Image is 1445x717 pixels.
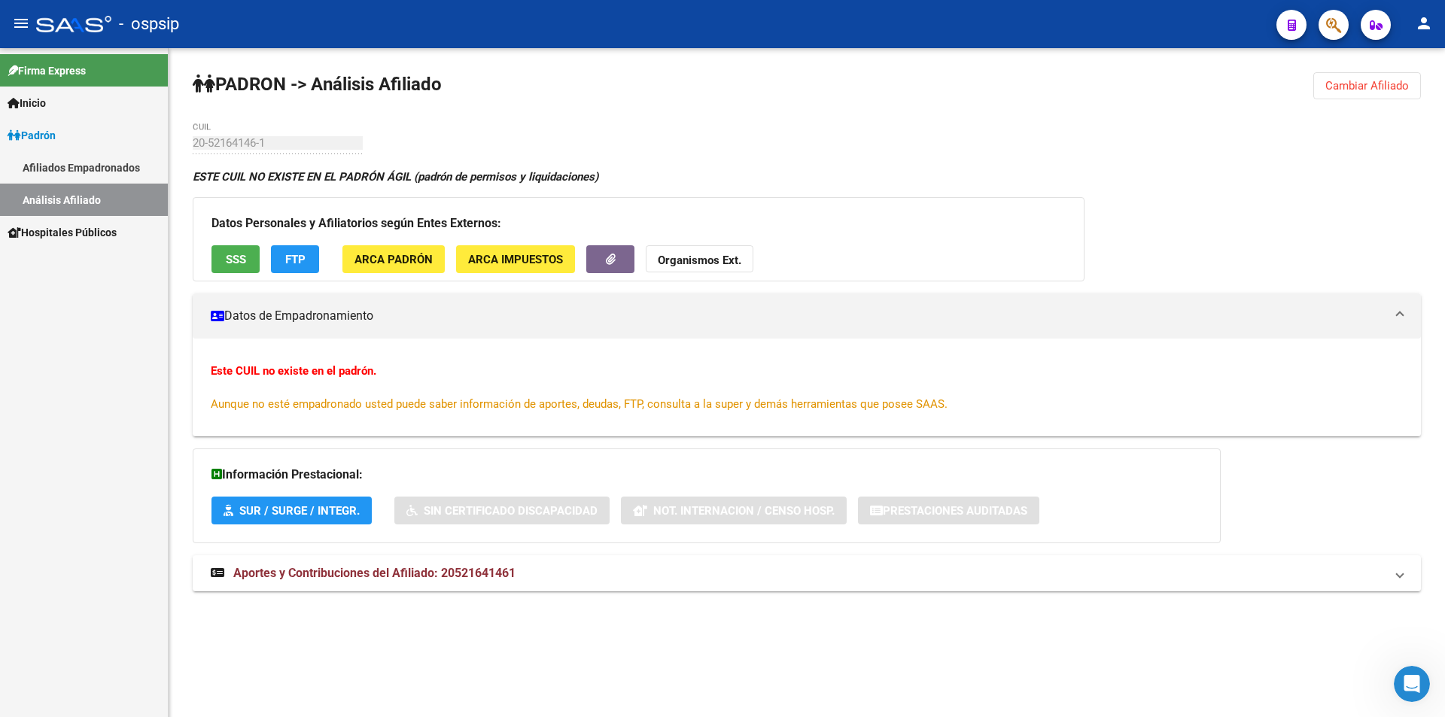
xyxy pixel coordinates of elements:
mat-expansion-panel-header: Aportes y Contribuciones del Afiliado: 20521641461 [193,555,1421,591]
span: Hospitales Públicos [8,224,117,241]
span: SUR / SURGE / INTEGR. [239,504,360,518]
iframe: Intercom live chat [1394,666,1430,702]
span: Not. Internacion / Censo Hosp. [653,504,835,518]
mat-expansion-panel-header: Datos de Empadronamiento [193,293,1421,339]
span: ARCA Padrón [354,253,433,266]
span: Prestaciones Auditadas [883,504,1027,518]
span: FTP [285,253,306,266]
mat-icon: menu [12,14,30,32]
strong: PADRON -> Análisis Afiliado [193,74,442,95]
button: Prestaciones Auditadas [858,497,1039,524]
span: ARCA Impuestos [468,253,563,266]
span: Aportes y Contribuciones del Afiliado: 20521641461 [233,566,516,580]
button: SSS [211,245,260,273]
strong: Este CUIL no existe en el padrón. [211,364,376,378]
h3: Información Prestacional: [211,464,1202,485]
button: ARCA Padrón [342,245,445,273]
strong: Organismos Ext. [658,254,741,267]
button: Organismos Ext. [646,245,753,273]
mat-panel-title: Datos de Empadronamiento [211,308,1385,324]
h3: Datos Personales y Afiliatorios según Entes Externos: [211,213,1066,234]
span: Inicio [8,95,46,111]
button: Cambiar Afiliado [1313,72,1421,99]
span: Cambiar Afiliado [1325,79,1409,93]
button: Sin Certificado Discapacidad [394,497,610,524]
span: SSS [226,253,246,266]
div: Datos de Empadronamiento [193,339,1421,436]
button: SUR / SURGE / INTEGR. [211,497,372,524]
span: Firma Express [8,62,86,79]
button: FTP [271,245,319,273]
strong: ESTE CUIL NO EXISTE EN EL PADRÓN ÁGIL (padrón de permisos y liquidaciones) [193,170,598,184]
span: Padrón [8,127,56,144]
button: ARCA Impuestos [456,245,575,273]
span: - ospsip [119,8,179,41]
span: Sin Certificado Discapacidad [424,504,598,518]
button: Not. Internacion / Censo Hosp. [621,497,847,524]
span: Aunque no esté empadronado usted puede saber información de aportes, deudas, FTP, consulta a la s... [211,397,948,411]
mat-icon: person [1415,14,1433,32]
